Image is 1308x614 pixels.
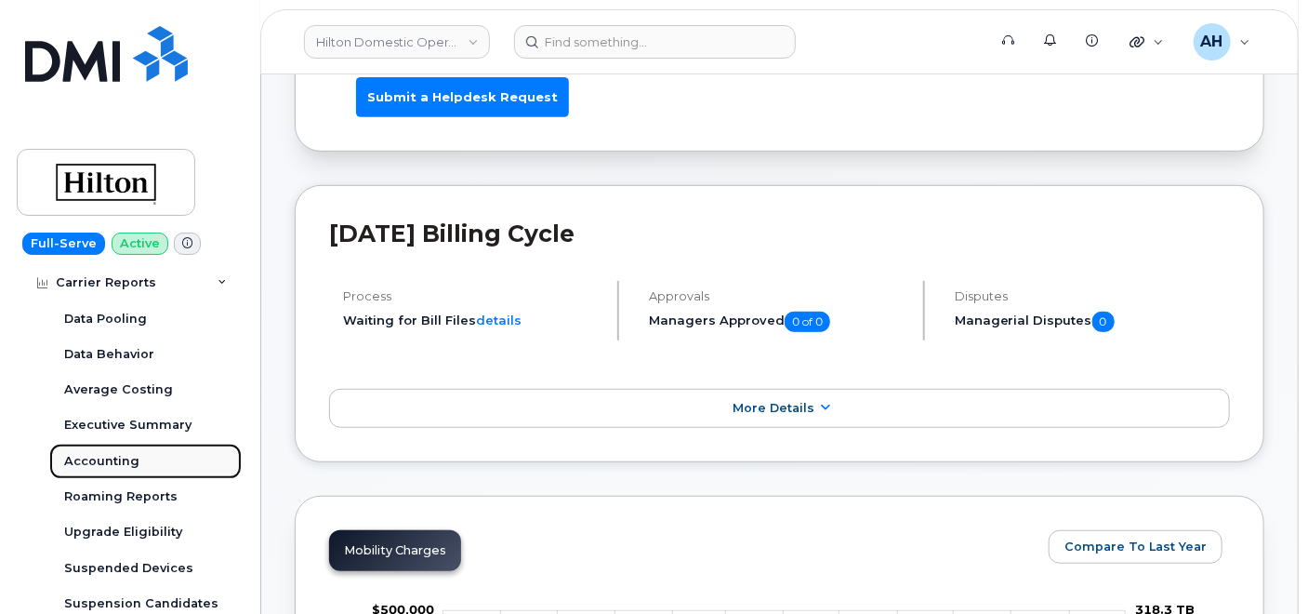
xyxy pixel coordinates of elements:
a: Submit a Helpdesk Request [356,77,569,117]
div: Quicklinks [1116,23,1177,60]
span: 0 of 0 [785,312,830,332]
button: Compare To Last Year [1049,530,1222,564]
h2: [DATE] Billing Cycle [329,220,1230,247]
span: AH [1201,31,1223,53]
iframe: Messenger Launcher [1227,533,1294,600]
span: Compare To Last Year [1064,538,1207,555]
a: details [476,313,522,327]
h5: Managers Approved [649,312,907,332]
span: 0 [1092,312,1115,332]
h4: Approvals [649,289,907,303]
h4: Process [343,289,601,303]
h4: Disputes [955,289,1230,303]
input: Find something... [514,25,796,59]
div: Austin Hall [1181,23,1263,60]
li: Waiting for Bill Files [343,312,601,329]
a: Hilton Domestic Operating Company Inc [304,25,490,59]
h5: Managerial Disputes [955,312,1230,332]
span: More Details [733,401,814,415]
